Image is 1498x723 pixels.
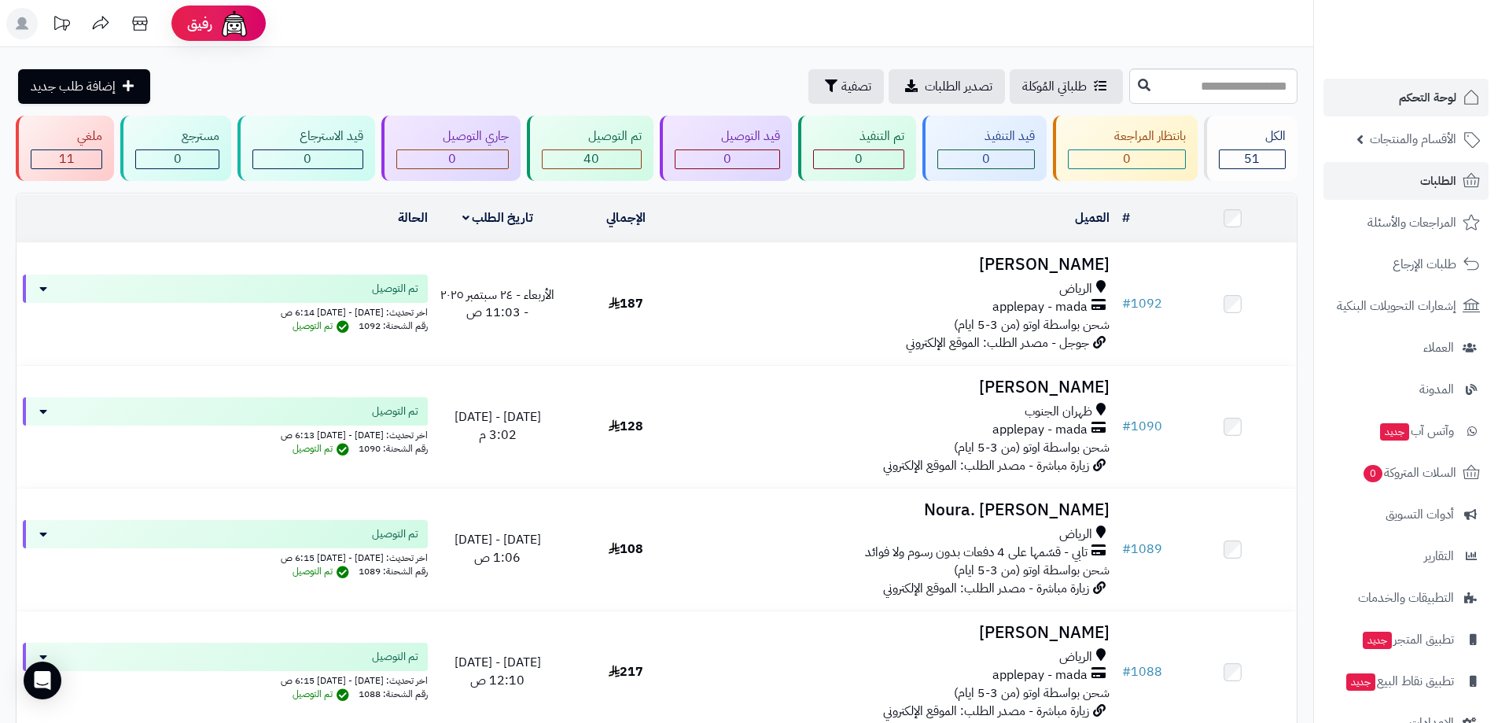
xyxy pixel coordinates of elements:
span: جديد [1380,423,1409,441]
a: طلباتي المُوكلة [1010,69,1123,104]
a: تطبيق نقاط البيعجديد [1323,662,1489,700]
a: التطبيقات والخدمات [1323,579,1489,617]
span: تم التوصيل [293,687,353,701]
span: 0 [1123,149,1131,168]
span: السلات المتروكة [1362,462,1456,484]
div: اخر تحديث: [DATE] - [DATE] 6:15 ص [23,671,428,688]
div: تم التنفيذ [813,127,904,146]
span: # [1122,540,1131,559]
span: شحن بواسطة اوتو (من 3-5 ايام) [954,438,1110,457]
span: تطبيق نقاط البيع [1345,670,1454,692]
span: [DATE] - [DATE] 1:06 ص [455,530,541,567]
span: زيارة مباشرة - مصدر الطلب: الموقع الإلكتروني [883,456,1089,475]
a: قيد التوصيل 0 [657,116,795,181]
span: وآتس آب [1378,420,1454,442]
div: Open Intercom Messenger [24,662,61,699]
span: تصفية [841,77,871,96]
span: شحن بواسطة اوتو (من 3-5 ايام) [954,315,1110,334]
span: 40 [583,149,599,168]
a: الإجمالي [606,208,646,227]
span: لوحة التحكم [1399,87,1456,109]
a: مسترجع 0 [117,116,234,181]
a: أدوات التسويق [1323,496,1489,533]
a: تحديثات المنصة [42,8,81,43]
div: تم التوصيل [542,127,642,146]
span: 108 [609,540,643,559]
span: جوجل - مصدر الطلب: الموقع الإلكتروني [906,334,1089,352]
span: [DATE] - [DATE] 12:10 ص [455,653,541,690]
span: applepay - mada [992,298,1088,316]
span: رقم الشحنة: 1090 [359,441,428,456]
span: زيارة مباشرة - مصدر الطلب: الموقع الإلكتروني [883,702,1089,721]
h3: Noura. [PERSON_NAME] [696,501,1110,519]
div: بانتظار المراجعة [1068,127,1186,146]
a: تصدير الطلبات [889,69,1005,104]
a: جاري التوصيل 0 [378,116,524,181]
span: 11 [59,149,75,168]
span: # [1122,662,1131,681]
span: جديد [1363,632,1392,649]
span: الطلبات [1420,170,1456,192]
span: الأربعاء - ٢٤ سبتمبر ٢٠٢٥ - 11:03 ص [440,286,554,323]
img: logo-2.png [1391,13,1483,46]
div: الكل [1219,127,1286,146]
span: الرياض [1059,648,1092,666]
span: # [1122,294,1131,313]
a: لوحة التحكم [1323,79,1489,116]
div: 0 [675,150,779,168]
a: إضافة طلب جديد [18,69,150,104]
span: # [1122,417,1131,436]
span: تم التوصيل [293,319,353,333]
span: أدوات التسويق [1386,504,1454,526]
span: جديد [1346,673,1375,691]
a: تطبيق المتجرجديد [1323,621,1489,658]
span: 0 [174,149,182,168]
span: 0 [448,149,456,168]
a: الكل51 [1201,116,1301,181]
a: #1092 [1122,294,1162,313]
div: مسترجع [135,127,219,146]
a: السلات المتروكة0 [1323,454,1489,492]
span: تم التوصيل [372,281,418,297]
span: 0 [723,149,731,168]
span: إشعارات التحويلات البنكية [1337,295,1456,317]
span: زيارة مباشرة - مصدر الطلب: الموقع الإلكتروني [883,579,1089,598]
a: تم التنفيذ 0 [795,116,919,181]
span: تصدير الطلبات [925,77,992,96]
a: وآتس آبجديد [1323,412,1489,450]
span: شحن بواسطة اوتو (من 3-5 ايام) [954,684,1110,703]
span: 187 [609,294,643,313]
span: تم التوصيل [293,441,353,456]
span: تطبيق المتجر [1361,629,1454,651]
span: رفيق [187,14,212,33]
span: رقم الشحنة: 1088 [359,687,428,701]
span: طلبات الإرجاع [1393,253,1456,275]
span: المدونة [1419,378,1454,400]
span: رقم الشحنة: 1089 [359,564,428,578]
div: 0 [938,150,1033,168]
a: تاريخ الطلب [462,208,534,227]
a: تم التوصيل 40 [524,116,657,181]
span: 0 [304,149,311,168]
a: الحالة [398,208,428,227]
span: التطبيقات والخدمات [1358,587,1454,609]
div: قيد التوصيل [675,127,780,146]
div: 40 [543,150,641,168]
span: 0 [855,149,863,168]
a: # [1122,208,1130,227]
a: العملاء [1323,329,1489,367]
span: ظهران الجنوب [1025,403,1092,421]
a: #1090 [1122,417,1162,436]
a: التقارير [1323,537,1489,575]
button: تصفية [808,69,884,104]
div: 0 [814,150,904,168]
span: 0 [982,149,990,168]
span: الأقسام والمنتجات [1370,128,1456,150]
a: #1088 [1122,662,1162,681]
span: إضافة طلب جديد [31,77,116,96]
div: 0 [253,150,362,168]
div: قيد التنفيذ [937,127,1034,146]
div: اخر تحديث: [DATE] - [DATE] 6:15 ص [23,548,428,565]
div: 0 [397,150,508,168]
span: [DATE] - [DATE] 3:02 م [455,408,541,444]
